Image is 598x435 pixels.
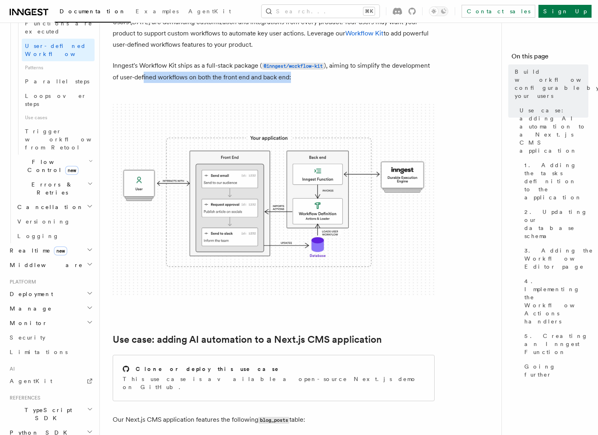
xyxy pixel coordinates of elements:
span: Realtime [6,246,67,255]
a: 5. Creating an Inngest Function [521,329,588,359]
span: 5. Creating an Inngest Function [524,332,588,356]
span: 2. Updating our database schema [524,208,588,240]
span: Manage [6,304,52,313]
a: Use case: adding AI automation to a Next.js CMS application [516,103,588,158]
span: Patterns [22,61,95,74]
button: Realtimenew [6,243,95,258]
a: AgentKit [6,374,95,388]
span: Limitations [10,349,68,355]
a: Versioning [14,214,95,229]
h2: Clone or deploy this use case [136,365,279,373]
a: Clone or deploy this use caseThis use case is available a open-source Next.js demo on GitHub. [113,355,435,401]
a: Workflow Kit [345,29,384,37]
span: Trigger workflows from Retool [25,128,113,151]
h4: On this page [511,52,588,64]
span: Cancellation [14,203,84,211]
a: Documentation [55,2,131,23]
span: Going further [524,362,588,379]
kbd: ⌘K [363,7,375,15]
span: TypeScript SDK [6,406,87,422]
span: Deployment [6,290,53,298]
span: new [65,166,78,175]
a: 1. Adding the tasks definition to the application [521,158,588,205]
button: Search...⌘K [262,5,379,18]
button: TypeScript SDK [6,403,95,425]
span: Loops over steps [25,93,87,107]
span: Errors & Retries [14,180,87,197]
span: User-defined Workflows [25,43,97,57]
span: Platform [6,279,36,285]
a: User-defined Workflows [22,39,95,61]
span: Security [10,334,45,341]
a: Sign Up [538,5,592,18]
span: Middleware [6,261,83,269]
a: 3. Adding the Workflow Editor page [521,243,588,274]
span: AgentKit [188,8,231,14]
span: new [54,246,67,255]
a: How Functions are executed [22,8,95,39]
button: Toggle dark mode [429,6,448,16]
span: AI [6,366,15,372]
button: Deployment [6,287,95,301]
a: Security [6,330,95,345]
span: Flow Control [14,158,89,174]
span: Documentation [60,8,126,14]
span: Logging [17,233,59,239]
a: @inngest/workflow-kit [262,62,324,69]
a: Loops over steps [22,89,95,111]
a: Use case: adding AI automation to a Next.js CMS application [113,334,382,345]
img: The Workflow Kit provides a Workflow Engine to compose workflow actions on the back end and a set... [113,104,435,297]
a: 4. Implementing the Workflow Actions handlers [521,274,588,329]
p: This use case is available a open-source Next.js demo on GitHub. [123,375,425,391]
a: Examples [131,2,184,22]
a: Parallel steps [22,74,95,89]
a: Trigger workflows from Retool [22,124,95,155]
a: Build workflows configurable by your users [511,64,588,103]
span: Use case: adding AI automation to a Next.js CMS application [520,106,588,155]
button: Flow Controlnew [14,155,95,177]
span: Use cases [22,111,95,124]
p: Users [DATE] are demanding customization and integrations from every product. Your users may want... [113,17,435,50]
span: Versioning [17,218,70,225]
code: @inngest/workflow-kit [262,63,324,70]
span: Monitor [6,319,47,327]
p: Our Next.js CMS application features the following table: [113,414,435,426]
span: 4. Implementing the Workflow Actions handlers [524,277,594,325]
span: Examples [136,8,179,14]
button: Manage [6,301,95,316]
code: blog_posts [258,417,289,424]
a: Contact sales [462,5,535,18]
a: Limitations [6,345,95,359]
span: Parallel steps [25,78,89,85]
span: 3. Adding the Workflow Editor page [524,246,594,271]
span: 1. Adding the tasks definition to the application [524,161,588,201]
span: AgentKit [10,378,52,384]
button: Cancellation [14,200,95,214]
button: Middleware [6,258,95,272]
button: Monitor [6,316,95,330]
span: References [6,395,40,401]
p: Inngest's Workflow Kit ships as a full-stack package ( ), aiming to simplify the development of u... [113,60,435,83]
a: Logging [14,229,95,243]
a: AgentKit [184,2,236,22]
a: Going further [521,359,588,382]
span: How Functions are executed [25,12,93,35]
button: Errors & Retries [14,177,95,200]
a: 2. Updating our database schema [521,205,588,243]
